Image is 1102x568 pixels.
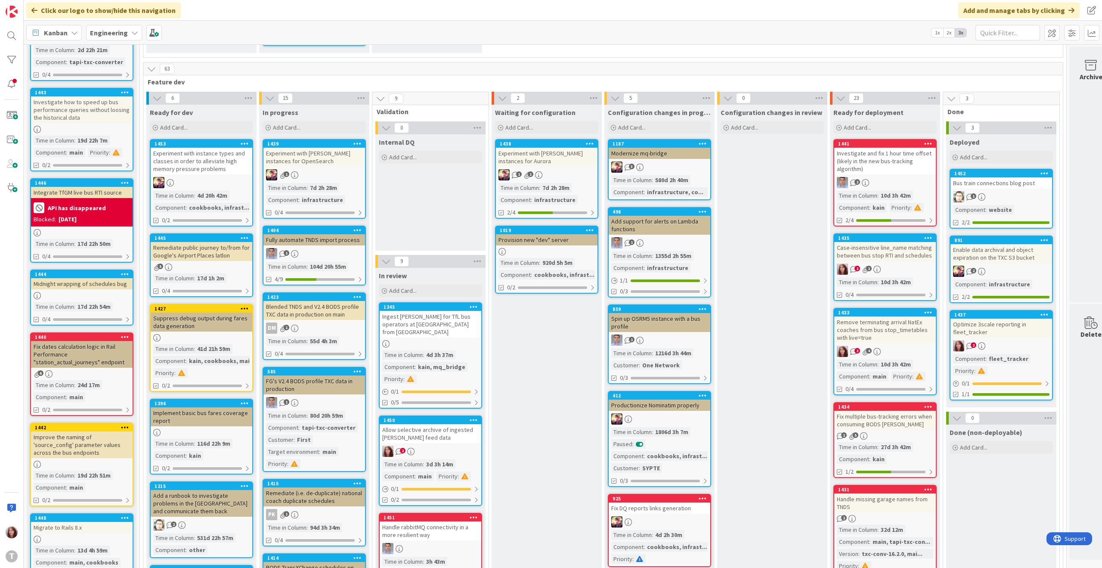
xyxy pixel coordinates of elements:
[611,187,644,197] div: Component
[263,248,365,259] div: LD
[623,93,638,103] span: 5
[380,514,481,521] div: 1451
[611,161,622,173] img: VB
[645,263,690,273] div: infrastructure
[263,368,365,394] div: 585FG's V2.4 BODS profile TXC data in production
[389,93,403,104] span: 9
[44,28,68,38] span: Kanban
[837,277,877,287] div: Time in Column
[75,45,110,55] div: 2d 22h 21m
[75,136,110,145] div: 19d 22h 7m
[611,175,652,185] div: Time in Column
[877,191,879,200] span: :
[158,264,163,269] span: 5
[266,262,306,271] div: Time in Column
[849,93,864,103] span: 23
[26,3,181,18] div: Click our logo to show/hide this navigation
[31,424,133,431] div: 1442
[75,239,113,248] div: 17d 22h 50m
[74,45,75,55] span: :
[834,486,936,512] div: 1431Handle missing garage names from TNDS
[496,227,597,234] div: 1019
[31,89,133,96] div: 1443
[151,400,252,407] div: 1396
[609,495,710,514] div: 925Fix DQ reports links generation
[609,237,710,248] div: LD
[609,305,710,332] div: 859Spin up OSRM5 instance with a bus profile
[151,234,252,242] div: 1445
[498,183,539,192] div: Time in Column
[266,195,298,205] div: Component
[263,148,365,167] div: Experiment with [PERSON_NAME] instances for OpenSearch
[263,480,365,487] div: 1415
[736,93,751,103] span: 0
[950,244,1052,263] div: Enable data archival and object expiration on the TXC S3 bucket
[31,179,133,198] div: 1446Integrate TfGM live bus RTI source
[834,346,936,357] div: KS
[263,234,365,245] div: Fully automate TNDS import process
[42,252,50,261] span: 0/4
[620,287,628,296] span: 0/3
[153,191,194,200] div: Time in Column
[88,148,109,157] div: Priority
[950,177,1052,189] div: Bus train connections blog post
[34,136,74,145] div: Time in Column
[155,235,252,241] div: 1445
[645,187,706,197] div: infrastructure, co...
[275,275,283,284] span: 4/9
[950,236,1052,244] div: 891
[629,164,635,169] span: 3
[195,273,226,283] div: 17d 1h 2m
[496,169,597,180] div: VB
[380,303,481,338] div: 1345Ingest [PERSON_NAME] for TfL bus operators at [GEOGRAPHIC_DATA] from [GEOGRAPHIC_DATA]
[611,413,622,425] img: VB
[540,258,575,267] div: 920d 5h 5m
[150,108,193,117] span: Ready for dev
[943,28,955,37] span: 2x
[837,191,877,200] div: Time in Column
[834,486,936,494] div: 1431
[644,263,645,273] span: :
[962,292,970,301] span: 2/2
[266,248,277,259] img: LD
[532,270,597,279] div: cookbooks, infrast...
[394,123,409,133] span: 0
[609,161,710,173] div: VB
[960,444,987,451] span: Add Card...
[66,148,67,157] span: :
[609,216,710,235] div: Add support for alerts on Lambda functions
[153,519,164,531] img: VD
[66,57,67,67] span: :
[266,397,277,408] img: LD
[834,403,936,411] div: 1434
[834,403,936,430] div: 1434Fix multiple bus-tracking errors when consuming BODS [PERSON_NAME]
[845,216,854,225] span: 2/4
[380,416,481,443] div: 1450Allow selective archive of ingested [PERSON_NAME] feed data
[382,543,393,554] img: LD
[496,148,597,167] div: Experiment with [PERSON_NAME] instances for Aurora
[31,270,133,289] div: 1444Midnight wrapping of schedules bug
[34,45,74,55] div: Time in Column
[380,446,481,457] div: KS
[151,148,252,174] div: Experiment with instance types and classes in order to alleviate high memory pressure problems
[844,124,871,131] span: Add Card...
[932,28,943,37] span: 1x
[379,138,415,146] span: Internal DQ
[498,195,531,205] div: Component
[834,140,936,174] div: 1441Investigate and fix 1 hour time offset (likely in the new bus-tracking algorithm)
[644,187,645,197] span: :
[613,209,710,215] div: 498
[953,205,985,214] div: Component
[653,175,690,185] div: 580d 2h 40m
[67,57,125,67] div: tapi-txc-converter
[531,195,532,205] span: :
[308,262,348,271] div: 104d 20h 55m
[267,227,365,233] div: 1404
[109,148,110,157] span: :
[834,140,936,148] div: 1441
[298,195,300,205] span: :
[869,203,870,212] span: :
[31,89,133,123] div: 1443Investigate how to speed up bus performance queries without loosing the historical data
[866,266,872,271] span: 2
[90,28,128,37] b: Engineering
